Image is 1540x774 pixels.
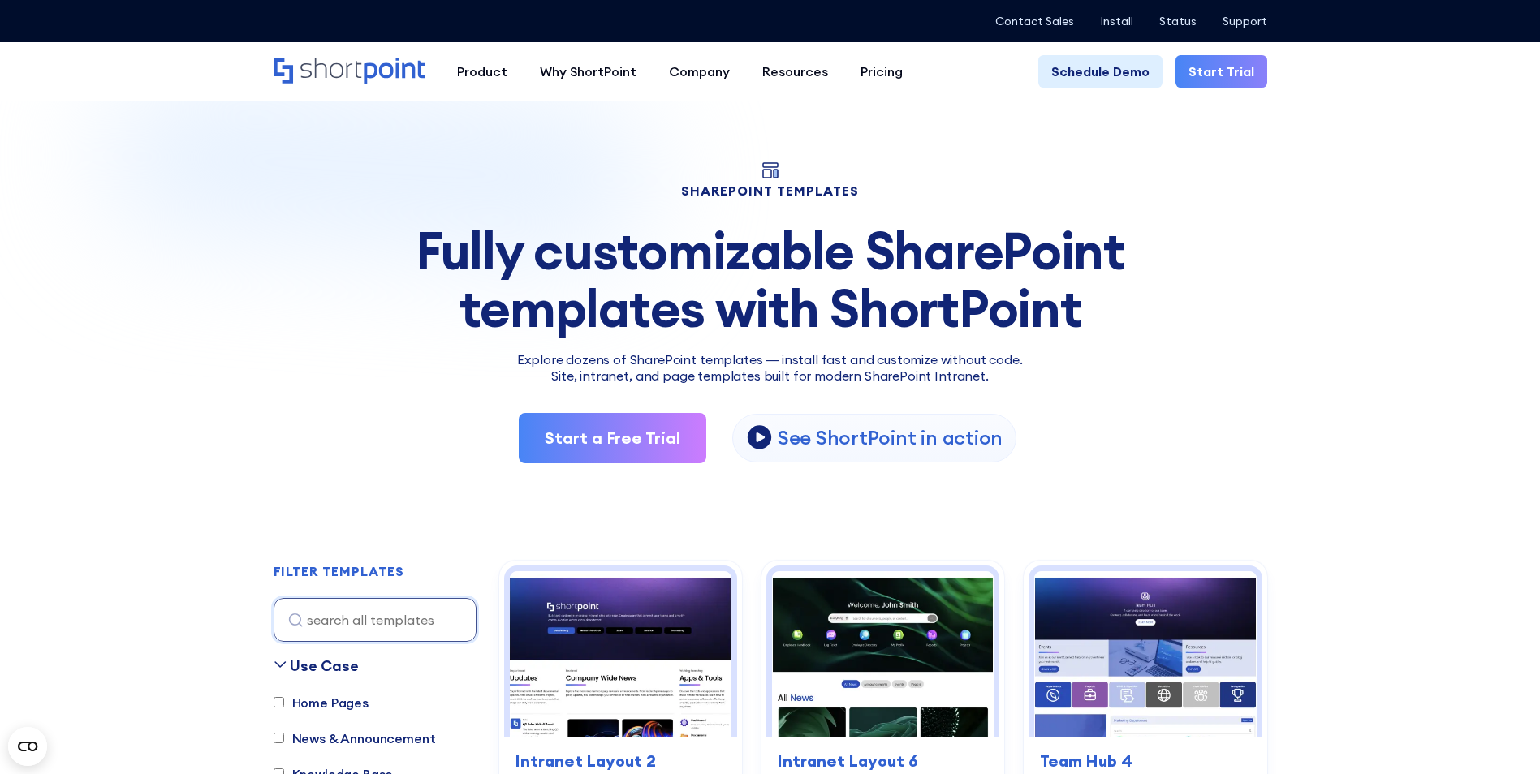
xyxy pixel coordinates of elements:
h3: Intranet Layout 6 [778,749,988,773]
a: Why ShortPoint [524,55,653,88]
div: Why ShortPoint [540,62,636,81]
a: Schedule Demo [1038,55,1163,88]
div: Pricing [861,62,903,81]
p: Explore dozens of SharePoint templates — install fast and customize without code. [274,350,1267,369]
h1: SHAREPOINT TEMPLATES [274,185,1267,196]
a: Start Trial [1175,55,1267,88]
img: Team Hub 4 – SharePoint Employee Portal Template: Employee portal for people, calendar, skills, a... [1034,571,1256,737]
a: Pricing [844,55,919,88]
label: News & Announcement [274,729,436,748]
a: Start a Free Trial [519,413,706,463]
a: Company [653,55,746,88]
label: Home Pages [274,693,369,712]
a: Contact Sales [995,15,1074,28]
a: Support [1223,15,1267,28]
a: open lightbox [732,414,1016,462]
img: Intranet Layout 6 – SharePoint Homepage Design: Personalized intranet homepage for search, news, ... [772,571,994,737]
h3: Intranet Layout 2 [515,749,726,773]
h2: Site, intranet, and page templates built for modern SharePoint Intranet. [274,369,1267,384]
p: See ShortPoint in action [778,425,1003,450]
div: Use Case [290,655,359,677]
div: FILTER TEMPLATES [274,565,404,578]
input: News & Announcement [274,733,284,743]
input: Home Pages [274,697,284,707]
div: Company [669,62,730,81]
img: Intranet Layout 2 – SharePoint Homepage Design: Modern homepage for news, tools, people, and events. [510,571,731,737]
a: Home [274,58,425,85]
div: Product [457,62,507,81]
input: search all templates [274,598,477,642]
div: Fully customizable SharePoint templates with ShortPoint [274,222,1267,337]
h3: Team Hub 4 [1040,749,1250,773]
a: Product [441,55,524,88]
div: Resources [762,62,828,81]
a: Resources [746,55,844,88]
a: Status [1159,15,1197,28]
iframe: Chat Widget [1459,696,1540,774]
button: Open CMP widget [8,727,47,766]
a: Install [1100,15,1133,28]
